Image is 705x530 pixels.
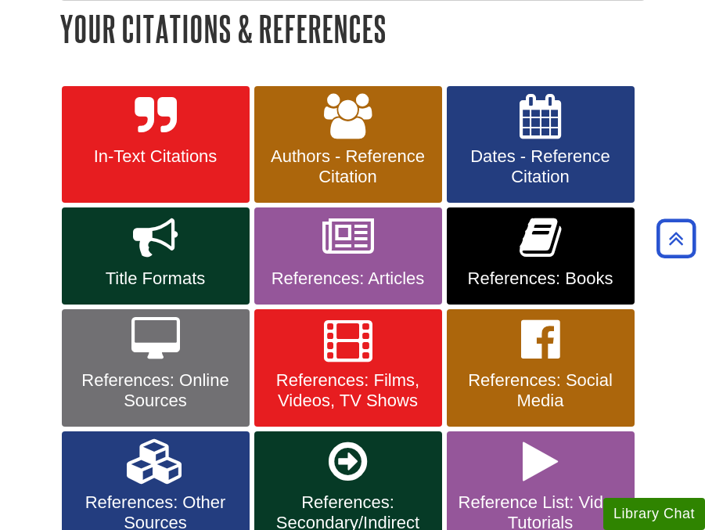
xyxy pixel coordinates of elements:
[254,309,442,427] a: References: Films, Videos, TV Shows
[74,146,238,167] span: In-Text Citations
[74,370,238,411] span: References: Online Sources
[254,207,442,305] a: References: Articles
[266,370,430,411] span: References: Films, Videos, TV Shows
[266,269,430,289] span: References: Articles
[74,269,238,289] span: Title Formats
[447,86,635,204] a: Dates - Reference Citation
[459,146,623,187] span: Dates - Reference Citation
[254,86,442,204] a: Authors - Reference Citation
[62,309,250,427] a: References: Online Sources
[459,370,623,411] span: References: Social Media
[62,207,250,305] a: Title Formats
[459,269,623,289] span: References: Books
[651,228,701,249] a: Back to Top
[603,498,705,530] button: Library Chat
[266,146,430,187] span: Authors - Reference Citation
[447,207,635,305] a: References: Books
[62,86,250,204] a: In-Text Citations
[447,309,635,427] a: References: Social Media
[59,9,646,49] h1: Your Citations & References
